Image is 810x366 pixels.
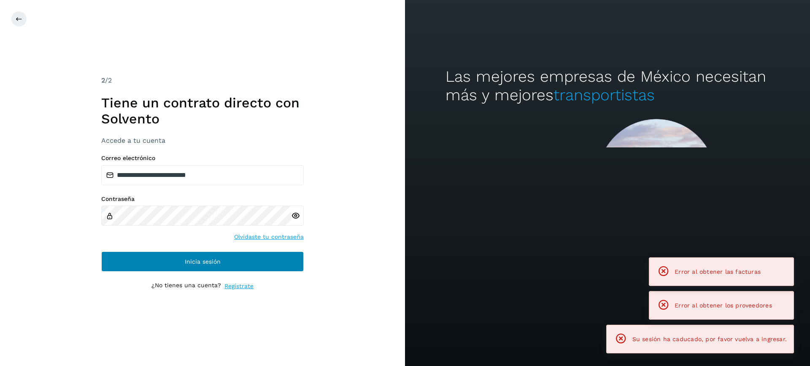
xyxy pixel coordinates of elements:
a: Olvidaste tu contraseña [234,232,304,241]
p: ¿No tienes una cuenta? [151,282,221,291]
span: Error al obtener las facturas [675,268,761,275]
label: Contraseña [101,195,304,203]
button: Inicia sesión [101,251,304,272]
h1: Tiene un contrato directo con Solvento [101,95,304,127]
div: /2 [101,75,304,85]
a: Regístrate [224,282,254,291]
span: transportistas [553,86,655,104]
label: Correo electrónico [101,155,304,162]
span: 2 [101,76,105,84]
h2: Las mejores empresas de México necesitan más y mejores [445,67,769,105]
span: Su sesión ha caducado, por favor vuelva a ingresar. [632,336,787,342]
span: Error al obtener los proveedores [675,302,772,309]
h3: Accede a tu cuenta [101,136,304,144]
span: Inicia sesión [185,259,221,264]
